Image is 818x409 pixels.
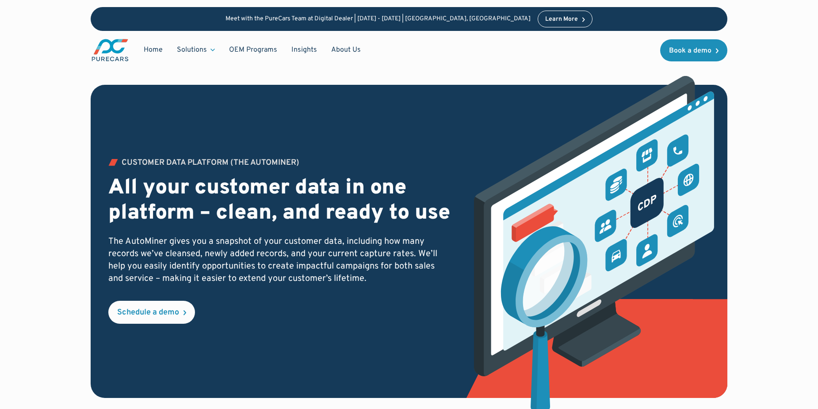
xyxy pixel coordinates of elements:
a: Home [137,42,170,58]
div: Customer Data PLATFORM (The Autominer) [122,159,299,167]
a: Book a demo [660,39,727,61]
a: OEM Programs [222,42,284,58]
a: main [91,38,130,62]
div: Learn More [545,16,578,23]
div: Solutions [170,42,222,58]
div: Schedule a demo [117,309,179,317]
img: purecars logo [91,38,130,62]
a: Schedule a demo [108,301,195,324]
a: Learn More [538,11,592,27]
div: Book a demo [669,47,711,54]
a: Insights [284,42,324,58]
p: Meet with the PureCars Team at Digital Dealer | [DATE] - [DATE] | [GEOGRAPHIC_DATA], [GEOGRAPHIC_... [226,15,531,23]
h2: All your customer data in one platform – clean, and ready to use [108,176,451,227]
p: The AutoMiner gives you a snapshot of your customer data, including how many records we’ve cleans... [108,235,451,285]
a: About Us [324,42,368,58]
div: Solutions [177,45,207,55]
